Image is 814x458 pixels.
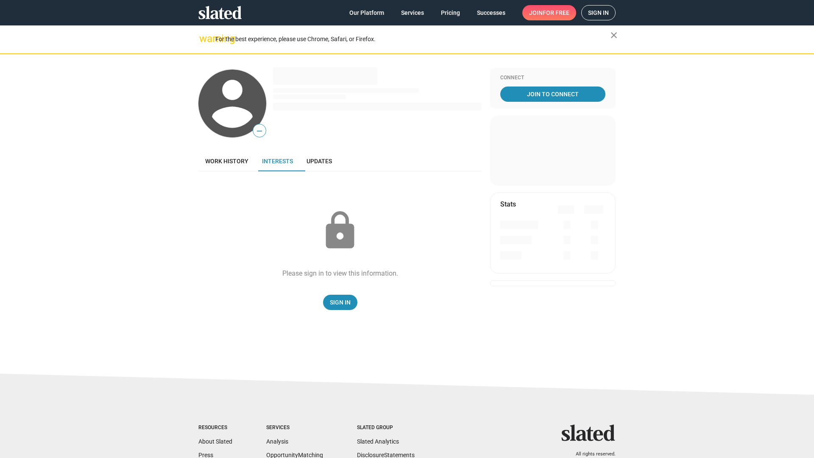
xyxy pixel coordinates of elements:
[522,5,576,20] a: Joinfor free
[581,5,616,20] a: Sign in
[441,5,460,20] span: Pricing
[199,34,209,44] mat-icon: warning
[357,424,415,431] div: Slated Group
[330,295,351,310] span: Sign In
[307,158,332,165] span: Updates
[300,151,339,171] a: Updates
[434,5,467,20] a: Pricing
[477,5,505,20] span: Successes
[502,87,604,102] span: Join To Connect
[205,158,248,165] span: Work history
[198,151,255,171] a: Work history
[543,5,569,20] span: for free
[282,269,398,278] div: Please sign in to view this information.
[215,34,610,45] div: For the best experience, please use Chrome, Safari, or Firefox.
[255,151,300,171] a: Interests
[394,5,431,20] a: Services
[349,5,384,20] span: Our Platform
[266,424,323,431] div: Services
[500,200,516,209] mat-card-title: Stats
[401,5,424,20] span: Services
[500,87,605,102] a: Join To Connect
[266,438,288,445] a: Analysis
[198,438,232,445] a: About Slated
[319,209,361,252] mat-icon: lock
[323,295,357,310] a: Sign In
[609,30,619,40] mat-icon: close
[253,126,266,137] span: —
[357,438,399,445] a: Slated Analytics
[500,75,605,81] div: Connect
[529,5,569,20] span: Join
[470,5,512,20] a: Successes
[262,158,293,165] span: Interests
[588,6,609,20] span: Sign in
[198,424,232,431] div: Resources
[343,5,391,20] a: Our Platform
